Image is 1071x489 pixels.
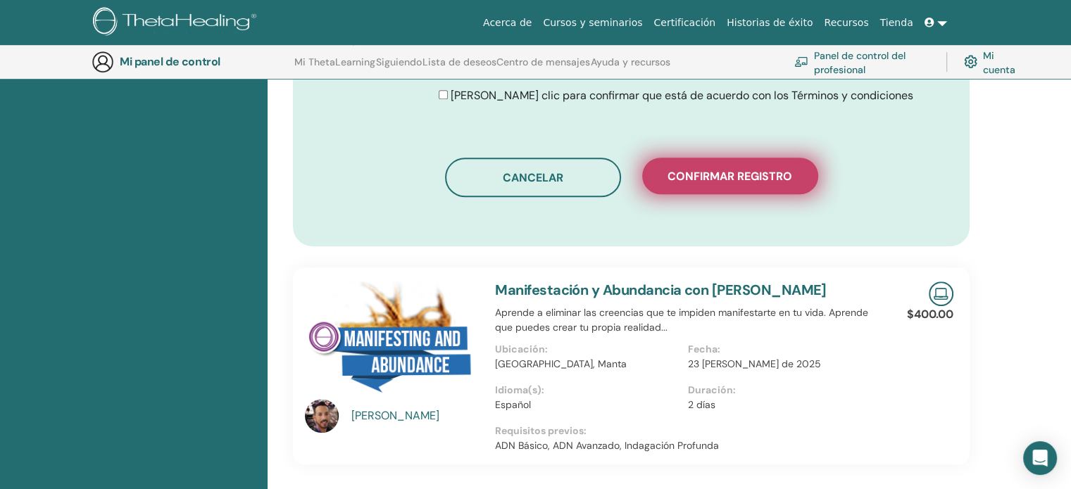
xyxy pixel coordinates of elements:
[688,343,720,355] font: Fecha:
[483,17,532,28] font: Acerca de
[495,343,548,355] font: Ubicación:
[727,17,813,28] font: Historias de éxito
[503,170,563,185] font: Cancelar
[305,399,339,433] img: default.jpg
[907,307,953,322] font: $400.00
[477,10,537,36] a: Acerca de
[543,17,642,28] font: Cursos y seminarios
[495,281,827,299] a: Manifestación y Abundancia con [PERSON_NAME]
[495,424,587,437] font: Requisitos previos:
[964,52,977,71] img: cog.svg
[653,17,715,28] font: Certificación
[92,51,114,73] img: generic-user-icon.jpg
[688,383,736,396] font: Duración:
[445,158,621,197] button: Cancelar
[294,56,375,79] a: Mi ThetaLearning
[495,383,544,396] font: Idioma(s):
[929,281,953,306] img: Seminario en línea en vivo
[591,56,670,68] font: Ayuda y recursos
[120,54,220,69] font: Mi panel de control
[495,357,627,370] font: [GEOGRAPHIC_DATA], Manta
[794,56,808,67] img: chalkboard-teacher.svg
[818,10,874,36] a: Recursos
[305,281,478,403] img: Manifestación y Abundancia
[964,46,1020,77] a: Mi cuenta
[642,158,818,194] button: Confirmar registro
[721,10,818,36] a: Historias de éxito
[422,56,496,68] font: Lista de deseos
[496,56,590,79] a: Centro de mensajes
[422,56,496,79] a: Lista de deseos
[794,46,929,77] a: Panel de control del profesional
[591,56,670,79] a: Ayuda y recursos
[351,408,439,423] font: [PERSON_NAME]
[537,10,648,36] a: Cursos y seminarios
[495,306,868,334] font: Aprende a eliminar las creencias que te impiden manifestarte en tu vida. Aprende que puedes crear...
[294,56,375,68] font: Mi ThetaLearning
[376,56,422,68] font: Siguiendo
[495,398,531,411] font: Español
[376,56,422,79] a: Siguiendo
[983,49,1015,75] font: Mi cuenta
[496,56,590,68] font: Centro de mensajes
[824,17,868,28] font: Recursos
[668,169,792,184] font: Confirmar registro
[93,7,261,39] img: logo.png
[648,10,721,36] a: Certificación
[688,357,821,370] font: 23 [PERSON_NAME] de 2025
[451,88,913,103] font: [PERSON_NAME] clic para confirmar que está de acuerdo con los Términos y condiciones
[688,398,715,411] font: 2 días
[495,439,719,452] font: ADN Básico, ADN Avanzado, Indagación Profunda
[814,49,906,75] font: Panel de control del profesional
[351,407,482,424] a: [PERSON_NAME]
[1023,441,1057,475] div: Open Intercom Messenger
[875,10,919,36] a: Tienda
[880,17,913,28] font: Tienda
